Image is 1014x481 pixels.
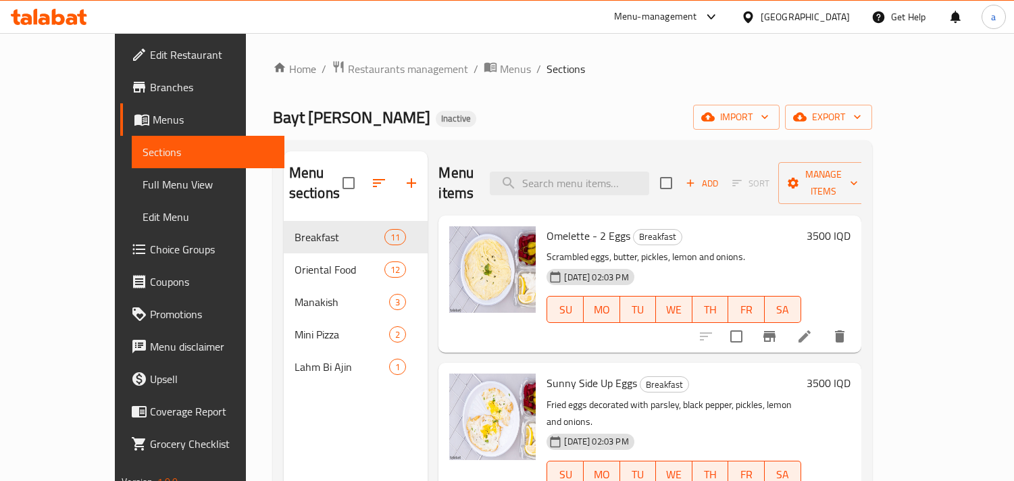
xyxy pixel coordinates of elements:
[778,162,869,204] button: Manage items
[120,103,284,136] a: Menus
[589,300,615,320] span: MO
[547,249,801,265] p: Scrambled eggs, butter, pickles, lemon and onions.
[761,9,850,24] div: [GEOGRAPHIC_DATA]
[153,111,274,128] span: Menus
[120,233,284,265] a: Choice Groups
[547,373,637,393] span: Sunny Side Up Eggs
[536,61,541,77] li: /
[132,136,284,168] a: Sections
[120,71,284,103] a: Branches
[547,61,585,77] span: Sections
[295,326,390,343] span: Mini Pizza
[680,173,724,194] button: Add
[390,361,405,374] span: 1
[120,298,284,330] a: Promotions
[150,241,274,257] span: Choice Groups
[698,300,724,320] span: TH
[614,9,697,25] div: Menu-management
[807,374,851,393] h6: 3500 IQD
[724,173,778,194] span: Select section first
[120,39,284,71] a: Edit Restaurant
[770,300,796,320] span: SA
[500,61,531,77] span: Menus
[796,328,813,345] a: Edit menu item
[284,286,428,318] div: Manakish3
[295,261,384,278] span: Oriental Food
[389,294,406,310] div: items
[385,231,405,244] span: 11
[284,221,428,253] div: Breakfast11
[295,359,390,375] span: Lahm Bi Ajin
[722,322,751,351] span: Select to update
[692,296,729,323] button: TH
[684,176,720,191] span: Add
[150,306,274,322] span: Promotions
[547,397,801,430] p: Fried eggs decorated with parsley, black pepper, pickles, lemon and onions.
[633,229,682,245] div: Breakfast
[332,60,468,78] a: Restaurants management
[584,296,620,323] button: MO
[150,79,274,95] span: Branches
[626,300,651,320] span: TU
[680,173,724,194] span: Add item
[553,300,578,320] span: SU
[284,253,428,286] div: Oriental Food12
[661,300,687,320] span: WE
[273,60,872,78] nav: breadcrumb
[150,47,274,63] span: Edit Restaurant
[390,296,405,309] span: 3
[728,296,765,323] button: FR
[765,296,801,323] button: SA
[438,163,474,203] h2: Menu items
[120,330,284,363] a: Menu disclaimer
[132,168,284,201] a: Full Menu View
[322,61,326,77] li: /
[384,229,406,245] div: items
[150,371,274,387] span: Upsell
[389,359,406,375] div: items
[273,102,430,132] span: Bayt [PERSON_NAME]
[273,61,316,77] a: Home
[284,216,428,388] nav: Menu sections
[693,105,780,130] button: import
[449,226,536,313] img: Omelette - 2 Eggs
[295,229,384,245] span: Breakfast
[634,229,682,245] span: Breakfast
[363,167,395,199] span: Sort sections
[620,296,657,323] button: TU
[143,176,274,193] span: Full Menu View
[640,377,688,393] span: Breakfast
[395,167,428,199] button: Add section
[704,109,769,126] span: import
[753,320,786,353] button: Branch-specific-item
[559,435,634,448] span: [DATE] 02:03 PM
[734,300,759,320] span: FR
[796,109,861,126] span: export
[547,296,584,323] button: SU
[150,338,274,355] span: Menu disclaimer
[559,271,634,284] span: [DATE] 02:03 PM
[484,60,531,78] a: Menus
[385,263,405,276] span: 12
[436,111,476,127] div: Inactive
[143,144,274,160] span: Sections
[823,320,856,353] button: delete
[120,395,284,428] a: Coverage Report
[652,169,680,197] span: Select section
[390,328,405,341] span: 2
[120,265,284,298] a: Coupons
[334,169,363,197] span: Select all sections
[295,294,390,310] span: Manakish
[789,166,858,200] span: Manage items
[807,226,851,245] h6: 3500 IQD
[785,105,872,130] button: export
[449,374,536,460] img: Sunny Side Up Eggs
[120,363,284,395] a: Upsell
[474,61,478,77] li: /
[132,201,284,233] a: Edit Menu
